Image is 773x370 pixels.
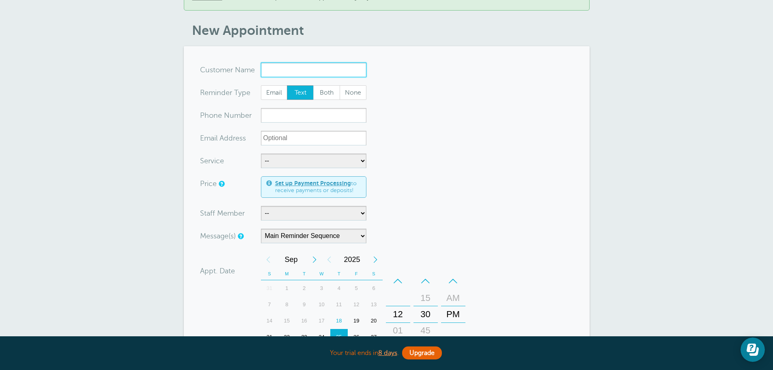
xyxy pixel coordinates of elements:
div: Next Month [307,251,322,268]
div: 15 [278,313,295,329]
span: None [340,86,366,100]
div: 18 [330,313,348,329]
div: 16 [295,313,313,329]
div: 3 [313,280,330,296]
label: None [340,85,366,100]
div: 19 [348,313,365,329]
div: Saturday, September 27 [365,329,383,345]
div: ress [200,131,261,145]
div: Sunday, September 14 [261,313,278,329]
div: Sunday, September 7 [261,296,278,313]
div: Monday, September 15 [278,313,295,329]
th: W [313,268,330,280]
label: Staff Member [200,210,245,217]
th: F [348,268,365,280]
span: 2025 [336,251,368,268]
div: Monday, September 1 [278,280,295,296]
div: 27 [365,329,383,345]
div: AM [444,290,463,306]
div: 17 [313,313,330,329]
th: T [330,268,348,280]
div: Saturday, September 20 [365,313,383,329]
div: 15 [416,290,435,306]
label: Both [313,85,340,100]
div: Wednesday, September 24 [313,329,330,345]
div: 1 [278,280,295,296]
th: S [365,268,383,280]
h1: New Appointment [192,23,590,38]
div: Next Year [368,251,383,268]
div: Sunday, September 21 [261,329,278,345]
div: Monday, September 8 [278,296,295,313]
div: 25 [330,329,348,345]
span: tomer N [213,66,241,74]
div: Tuesday, September 16 [295,313,313,329]
span: Ema [200,134,214,142]
div: 13 [365,296,383,313]
div: 30 [416,306,435,322]
div: 10 [313,296,330,313]
label: Email [261,85,288,100]
div: 6 [365,280,383,296]
div: 5 [348,280,365,296]
a: 8 days [378,349,397,357]
iframe: Resource center [741,338,765,362]
label: Message(s) [200,232,236,240]
div: 26 [348,329,365,345]
a: Set up Payment Processing [275,180,351,186]
label: Appt. Date [200,267,235,275]
div: Wednesday, September 10 [313,296,330,313]
div: 2 [295,280,313,296]
label: Reminder Type [200,89,250,96]
div: Today, Thursday, September 18 [330,313,348,329]
label: Service [200,157,224,164]
div: 01 [388,322,408,339]
div: 21 [261,329,278,345]
div: 45 [416,322,435,339]
div: Hours [386,273,410,356]
span: il Add [214,134,233,142]
a: Simple templates and custom messages will use the reminder schedule set under Settings > Reminder... [238,234,243,239]
div: 23 [295,329,313,345]
div: 12 [388,306,408,322]
input: Optional [261,131,366,145]
th: T [295,268,313,280]
div: 14 [261,313,278,329]
div: Friday, September 26 [348,329,365,345]
div: Wednesday, September 17 [313,313,330,329]
div: 31 [261,280,278,296]
div: PM [444,306,463,322]
label: Price [200,180,217,187]
div: Thursday, September 25 [330,329,348,345]
span: ne Nu [213,112,234,119]
div: Monday, September 22 [278,329,295,345]
div: Tuesday, September 9 [295,296,313,313]
span: to receive payments or deposits! [275,180,361,194]
div: 11 [330,296,348,313]
div: Sunday, August 31 [261,280,278,296]
div: 4 [330,280,348,296]
div: Tuesday, September 23 [295,329,313,345]
div: Tuesday, September 2 [295,280,313,296]
div: Friday, September 5 [348,280,365,296]
div: 12 [348,296,365,313]
div: Your trial ends in . [184,344,590,362]
th: M [278,268,295,280]
span: Both [314,86,340,100]
span: Text [287,86,313,100]
div: Wednesday, September 3 [313,280,330,296]
div: 9 [295,296,313,313]
div: Friday, September 12 [348,296,365,313]
div: Previous Year [322,251,336,268]
div: Thursday, September 11 [330,296,348,313]
div: mber [200,108,261,123]
span: September [276,251,307,268]
div: 7 [261,296,278,313]
div: 22 [278,329,295,345]
div: Friday, September 19 [348,313,365,329]
div: ame [200,63,261,77]
th: S [261,268,278,280]
a: Upgrade [402,346,442,359]
span: Email [261,86,287,100]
